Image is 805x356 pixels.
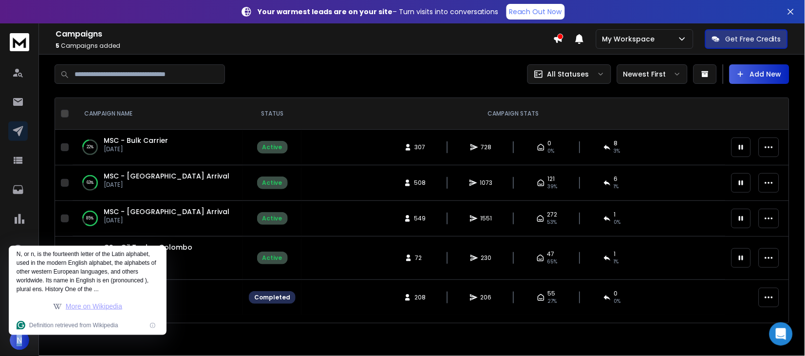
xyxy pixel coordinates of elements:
[104,207,229,217] a: MSC - [GEOGRAPHIC_DATA] Arrival
[104,145,168,153] p: [DATE]
[56,28,553,40] h1: Campaigns
[726,34,781,44] p: Get Free Credits
[262,254,282,262] div: Active
[547,258,558,266] span: 65 %
[104,217,229,224] p: [DATE]
[705,29,788,49] button: Get Free Credits
[258,7,499,17] p: – Turn visits into conversations
[10,33,29,51] img: logo
[258,7,393,17] strong: Your warmest leads are on your site
[481,143,492,151] span: 728
[73,130,243,165] td: 22%MSC - Bulk Carrier[DATE]
[614,218,621,226] span: 0 %
[548,139,552,147] span: 0
[506,4,565,20] a: Reach Out Now
[614,297,621,305] span: 0 %
[104,136,168,145] a: MSC - Bulk Carrier
[547,211,558,218] span: 272
[614,183,619,191] span: 1 %
[104,171,229,181] a: MSC - [GEOGRAPHIC_DATA] Arrival
[614,290,618,297] span: 0
[481,215,492,222] span: 1551
[414,179,426,187] span: 508
[104,181,229,189] p: [DATE]
[614,175,618,183] span: 6
[73,201,243,237] td: 85%MSC - [GEOGRAPHIC_DATA] Arrival[DATE]
[617,64,688,84] button: Newest First
[547,69,589,79] p: All Statuses
[509,7,562,17] p: Reach Out Now
[602,34,659,44] p: My Workspace
[415,143,426,151] span: 307
[254,294,290,301] div: Completed
[262,215,282,222] div: Active
[10,331,29,350] button: N
[56,42,553,50] p: Campaigns added
[301,98,726,130] th: CAMPAIGN STATS
[414,215,426,222] span: 549
[548,175,555,183] span: 121
[73,237,243,280] td: 77%CS - Oil Tanker Colombo[DATE]Oil Tanker
[73,165,243,201] td: 63%MSC - [GEOGRAPHIC_DATA] Arrival[DATE]
[481,294,492,301] span: 206
[548,290,556,297] span: 55
[614,147,620,155] span: 3 %
[480,179,493,187] span: 1073
[547,250,555,258] span: 47
[414,294,426,301] span: 208
[614,250,616,258] span: 1
[415,254,425,262] span: 72
[614,139,618,147] span: 8
[104,242,192,252] a: CS - Oil Tanker Colombo
[548,147,555,155] span: 0%
[243,98,301,130] th: STATUS
[614,211,616,218] span: 1
[87,178,94,188] p: 63 %
[481,254,492,262] span: 230
[548,183,558,191] span: 39 %
[730,64,789,84] button: Add New
[547,218,557,226] span: 53 %
[87,142,94,152] p: 22 %
[548,297,557,305] span: 27 %
[262,143,282,151] div: Active
[87,214,94,223] p: 85 %
[262,179,282,187] div: Active
[769,322,793,346] div: Open Intercom Messenger
[56,41,59,50] span: 5
[614,258,619,266] span: 1 %
[73,98,243,130] th: CAMPAIGN NAME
